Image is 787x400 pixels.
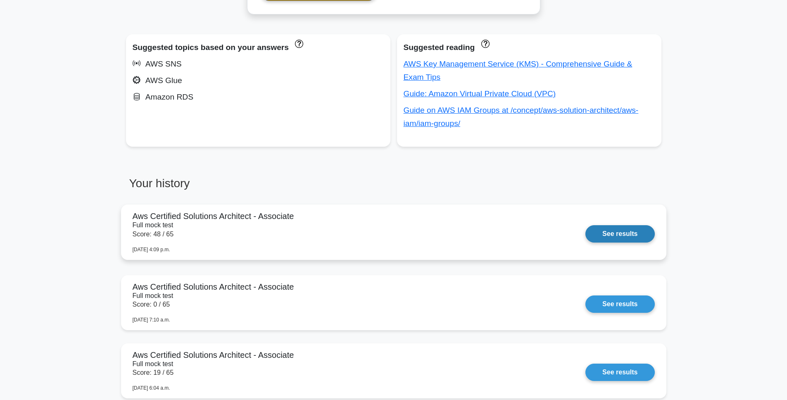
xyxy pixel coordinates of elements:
[479,39,489,48] a: These concepts have been answered less than 50% correct. The guides disapear when you answer ques...
[585,364,654,381] a: See results
[126,176,389,197] h3: Your history
[404,89,556,98] a: Guide: Amazon Virtual Private Cloud (VPC)
[133,90,384,104] div: Amazon RDS
[585,225,654,243] a: See results
[404,60,632,81] a: AWS Key Management Service (KMS) - Comprehensive Guide & Exam Tips
[133,74,384,87] div: AWS Glue
[133,41,384,54] div: Suggested topics based on your answers
[404,106,639,128] a: Guide on AWS IAM Groups at /concept/aws-solution-architect/aws-iam/iam-groups/
[404,41,655,54] div: Suggested reading
[585,295,654,313] a: See results
[293,39,303,48] a: These topics have been answered less than 50% correct. Topics disapear when you answer questions ...
[133,57,384,71] div: AWS SNS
